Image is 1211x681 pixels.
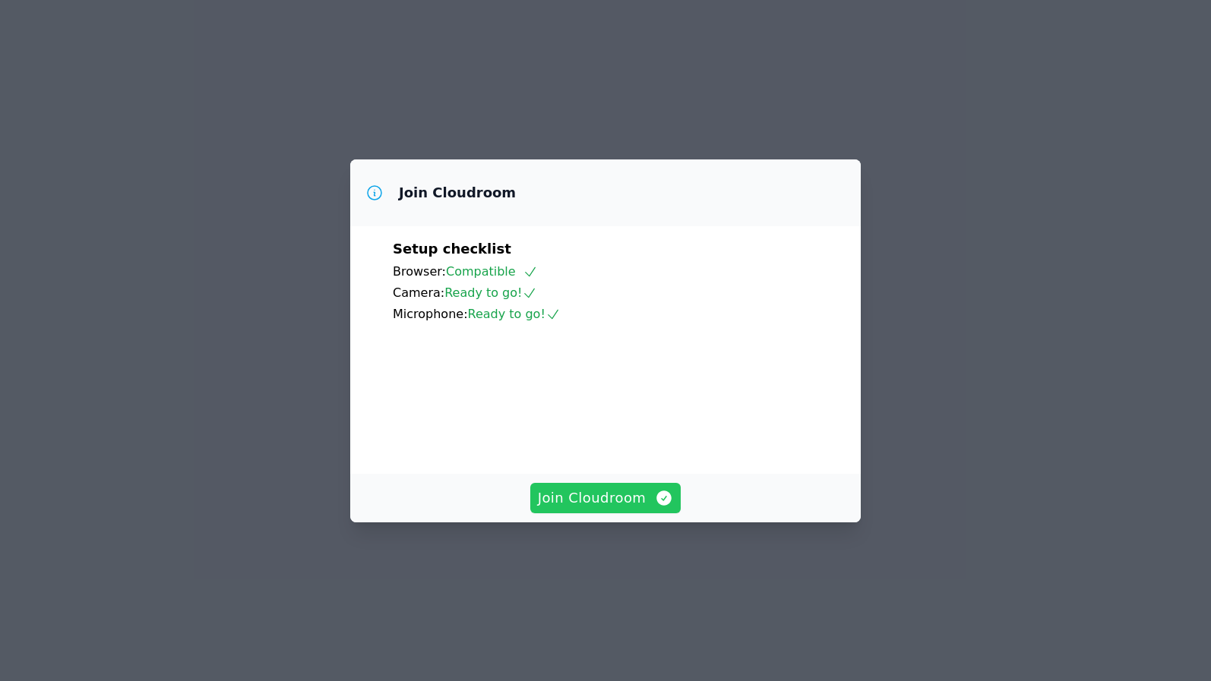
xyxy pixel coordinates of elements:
span: Microphone: [393,307,468,321]
span: Ready to go! [468,307,561,321]
button: Join Cloudroom [530,483,681,513]
span: Setup checklist [393,241,511,257]
span: Browser: [393,264,446,279]
span: Join Cloudroom [538,487,674,509]
span: Ready to go! [444,285,537,300]
span: Camera: [393,285,444,300]
h3: Join Cloudroom [399,184,516,202]
span: Compatible [446,264,538,279]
